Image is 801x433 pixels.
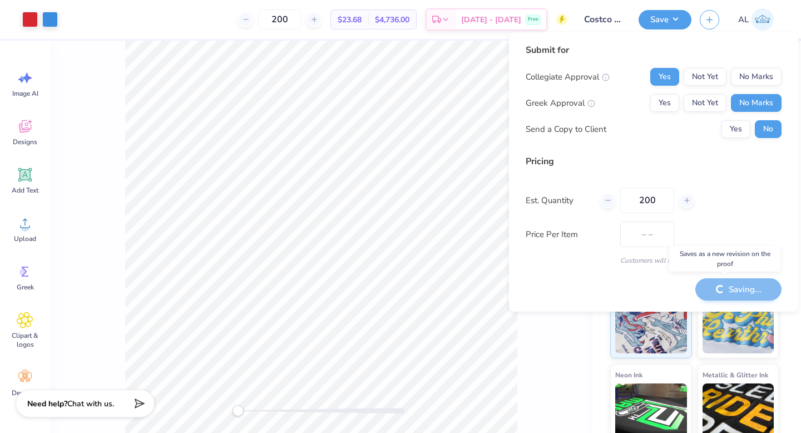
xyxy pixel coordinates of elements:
span: Clipart & logos [7,331,43,349]
button: Yes [721,120,750,138]
button: Save [639,10,691,29]
div: Pricing [526,155,782,168]
label: Est. Quantity [526,194,592,207]
button: Yes [650,94,679,112]
span: AL [738,13,749,26]
button: No Marks [731,68,782,86]
label: Price Per Item [526,228,612,241]
span: Chat with us. [67,398,114,409]
button: Not Yet [684,94,726,112]
button: No Marks [731,94,782,112]
span: Designs [13,137,37,146]
strong: Need help? [27,398,67,409]
img: Standard [615,298,687,353]
span: $23.68 [338,14,362,26]
span: Neon Ink [615,369,642,381]
span: Decorate [12,388,38,397]
span: Metallic & Glitter Ink [703,369,768,381]
span: Add Text [12,186,38,195]
span: $4,736.00 [375,14,409,26]
input: – – [258,9,301,29]
input: – – [620,188,674,213]
span: Greek [17,283,34,292]
img: Puff Ink [703,298,774,353]
img: Ashley Lara [751,8,774,31]
div: Greek Approval [526,97,595,110]
button: No [755,120,782,138]
span: Image AI [12,89,38,98]
div: Send a Copy to Client [526,123,606,136]
button: Not Yet [684,68,726,86]
a: AL [733,8,779,31]
div: Customers will see this price on HQ. [526,255,782,265]
span: Upload [14,234,36,243]
input: Untitled Design [576,8,630,31]
div: Collegiate Approval [526,71,610,83]
span: Free [528,16,538,23]
button: Yes [650,68,679,86]
div: Submit for [526,43,782,57]
div: Accessibility label [233,405,244,416]
span: [DATE] - [DATE] [461,14,521,26]
div: Saves as a new revision on the proof [669,246,780,272]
